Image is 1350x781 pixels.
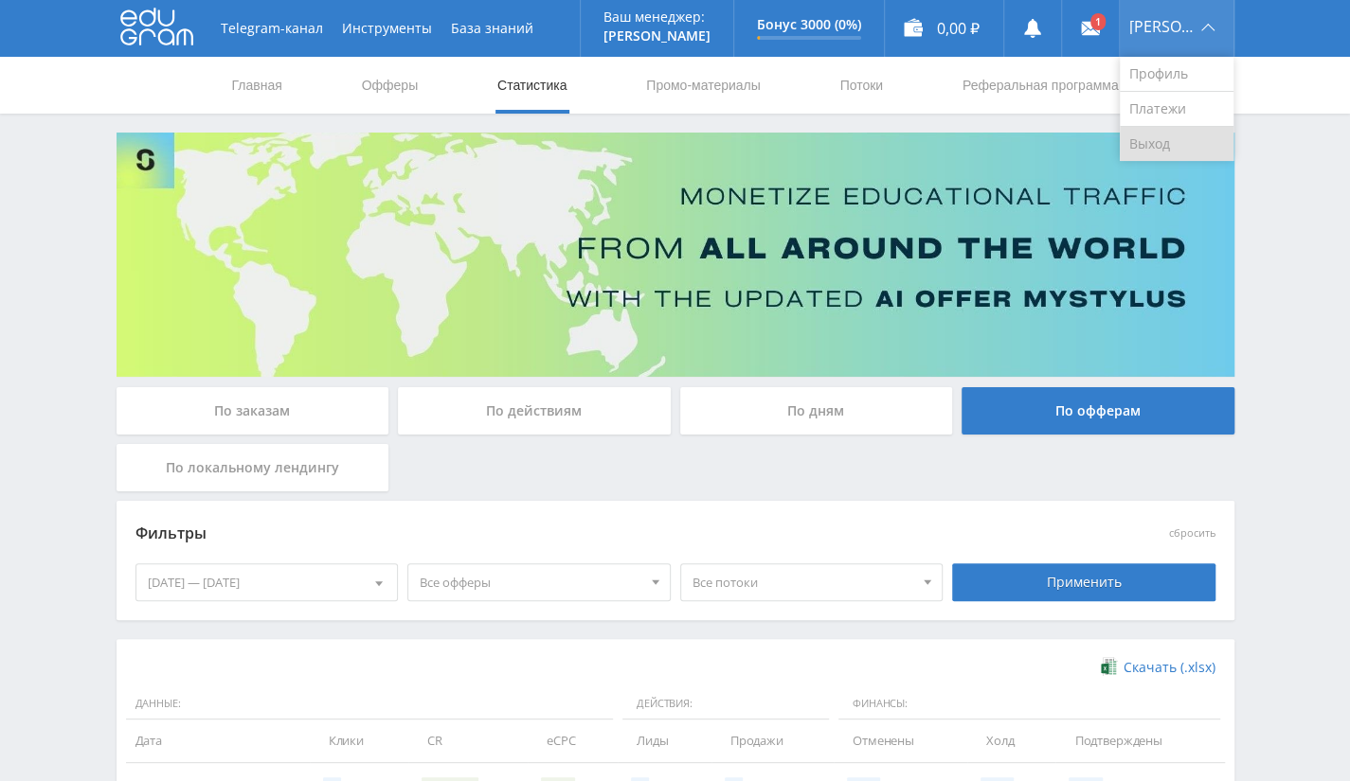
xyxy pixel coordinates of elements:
[495,57,569,114] a: Статистика
[618,719,711,762] td: Лиды
[1101,658,1215,677] a: Скачать (.xlsx)
[967,719,1055,762] td: Холд
[1055,719,1224,762] td: Подтверждены
[837,57,885,114] a: Потоки
[1120,92,1233,127] a: Платежи
[117,133,1234,377] img: Banner
[1120,127,1233,161] a: Выход
[757,17,861,32] p: Бонус 3000 (0%)
[420,564,641,600] span: Все офферы
[952,563,1215,601] div: Применить
[310,719,408,762] td: Клики
[680,387,953,435] div: По дням
[622,688,829,720] span: Действия:
[711,719,834,762] td: Продажи
[838,688,1220,720] span: Финансы:
[693,564,914,600] span: Все потоки
[117,387,389,435] div: По заказам
[1120,57,1233,92] a: Профиль
[126,719,310,762] td: Дата
[1101,657,1117,676] img: xlsx
[126,688,613,720] span: Данные:
[360,57,421,114] a: Офферы
[644,57,762,114] a: Промо-материалы
[230,57,284,114] a: Главная
[962,387,1234,435] div: По офферам
[528,719,618,762] td: eCPC
[603,9,711,25] p: Ваш менеджер:
[135,520,944,548] div: Фильтры
[834,719,967,762] td: Отменены
[603,28,711,44] p: [PERSON_NAME]
[1124,660,1215,675] span: Скачать (.xlsx)
[136,564,398,600] div: [DATE] — [DATE]
[408,719,528,762] td: CR
[1129,19,1196,34] span: [PERSON_NAME]
[1169,527,1215,540] button: сбросить
[117,444,389,491] div: По локальному лендингу
[398,387,671,435] div: По действиям
[961,57,1121,114] a: Реферальная программа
